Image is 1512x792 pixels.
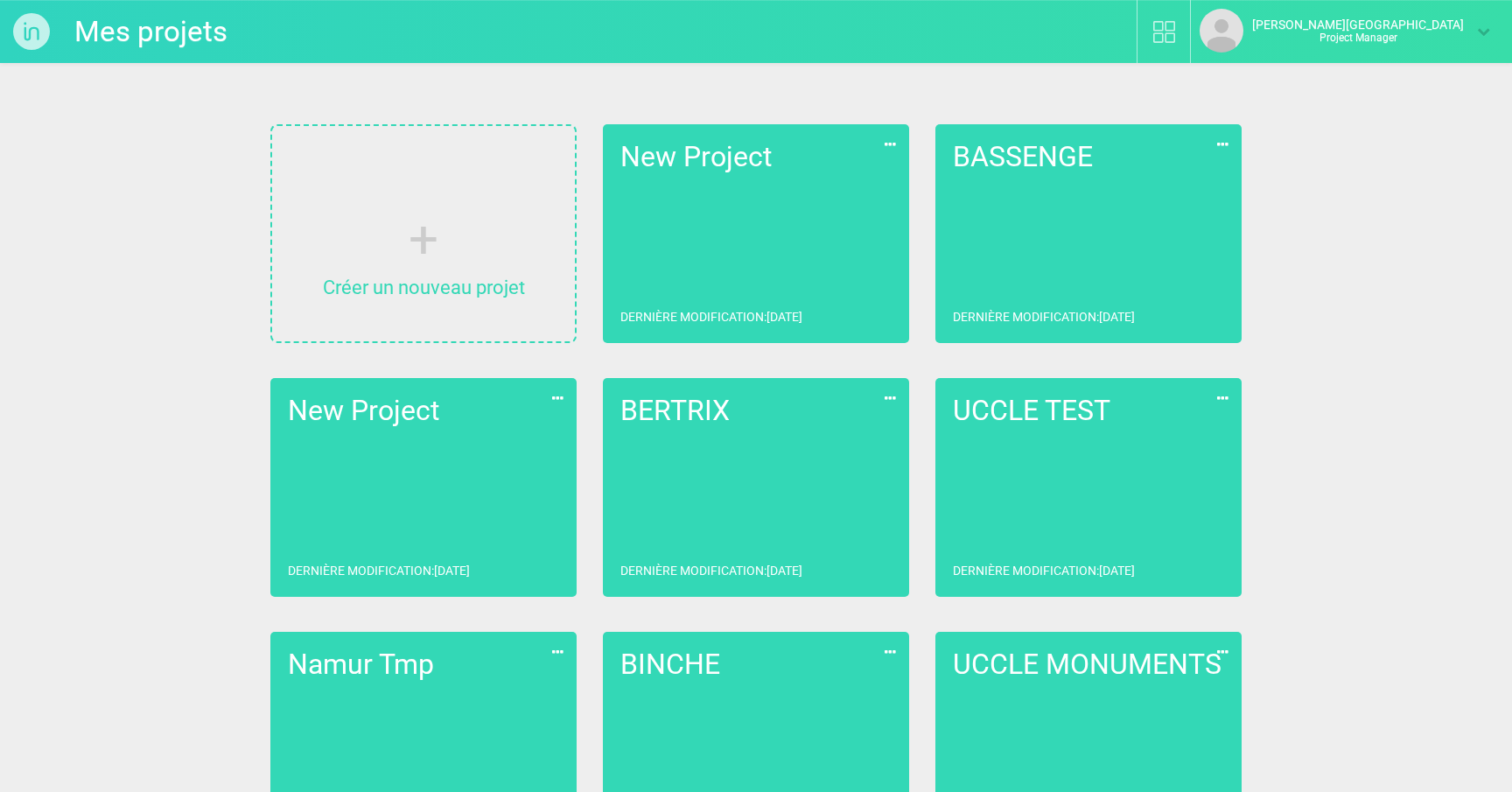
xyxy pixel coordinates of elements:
h2: UCCLE TEST [953,396,1224,426]
p: Project Manager [1252,32,1464,44]
h2: BERTRIX [620,396,892,426]
p: Créer un nouveau projet [272,270,575,305]
p: Dernière modification : [DATE] [953,308,1135,326]
a: [PERSON_NAME][GEOGRAPHIC_DATA]Project Manager [1200,9,1490,53]
a: New ProjectDernière modification:[DATE] [270,378,577,597]
img: biblio.svg [1153,21,1175,43]
a: Mes projets [74,9,227,54]
p: Dernière modification : [DATE] [620,308,802,326]
a: UCCLE TESTDernière modification:[DATE] [935,378,1242,597]
a: New ProjectDernière modification:[DATE] [603,124,909,343]
strong: [PERSON_NAME][GEOGRAPHIC_DATA] [1252,18,1464,32]
a: BERTRIXDernière modification:[DATE] [603,378,909,597]
h2: BASSENGE [953,142,1224,172]
a: Créer un nouveau projet [272,126,575,341]
a: BASSENGEDernière modification:[DATE] [935,124,1242,343]
p: Dernière modification : [DATE] [620,562,802,579]
h2: New Project [620,142,892,172]
h2: UCCLE MONUMENTS [953,649,1224,680]
h2: New Project [288,396,559,426]
p: Dernière modification : [DATE] [288,562,470,579]
p: Dernière modification : [DATE] [953,562,1135,579]
h2: BINCHE [620,649,892,680]
h2: Namur Tmp [288,649,559,680]
img: default_avatar.png [1200,9,1243,53]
